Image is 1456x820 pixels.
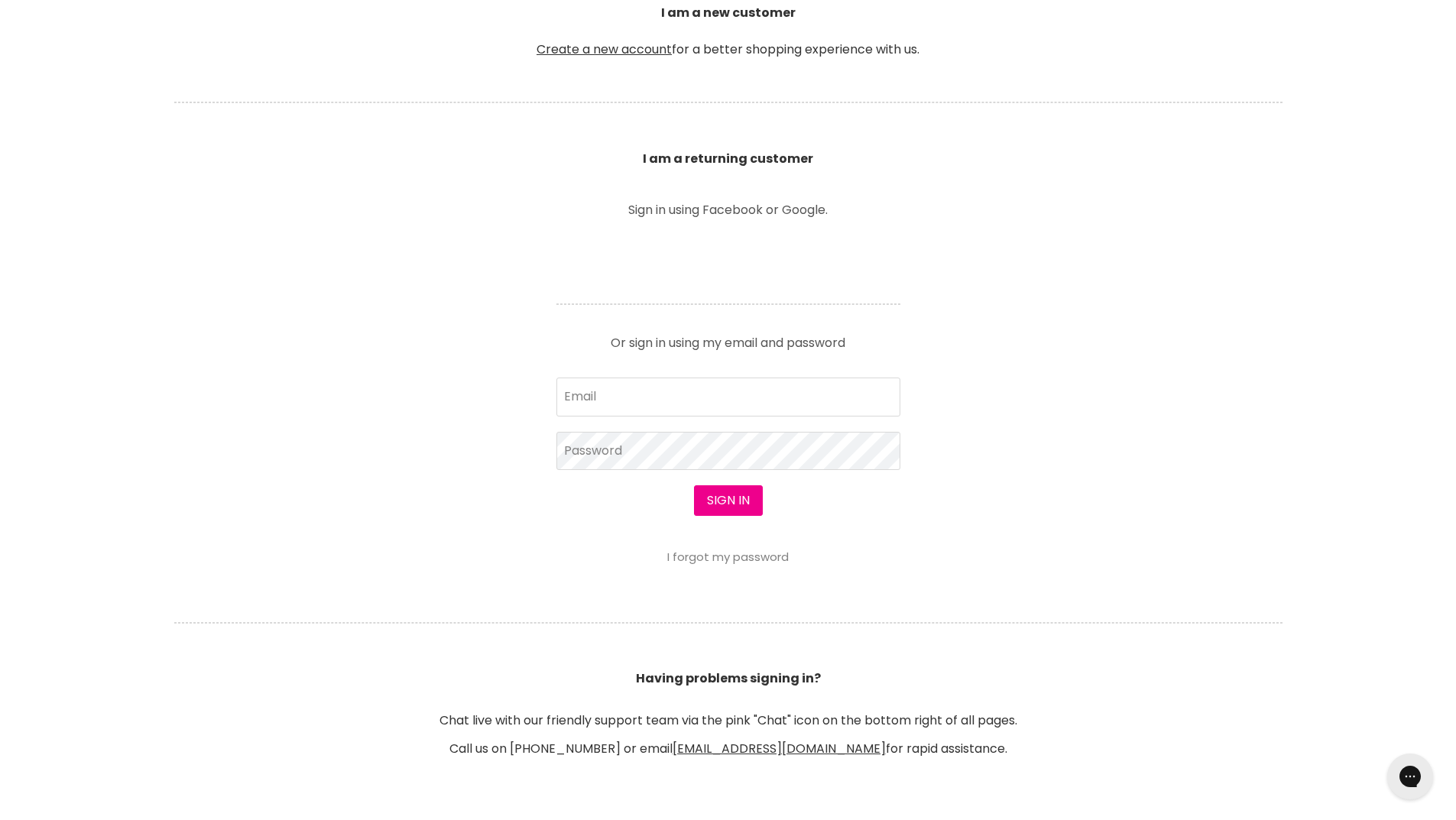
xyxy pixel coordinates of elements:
button: Sign in [694,485,763,516]
a: [EMAIL_ADDRESS][DOMAIN_NAME] [673,740,886,757]
b: I am a new customer [661,4,796,21]
p: Or sign in using my email and password [556,325,900,349]
p: Sign in using Facebook or Google. [556,204,900,216]
a: Create a new account [537,41,672,58]
iframe: Gorgias live chat messenger [1380,748,1441,805]
a: I forgot my password [667,549,789,565]
b: I am a returning customer [643,150,813,167]
iframe: Social Login Buttons [556,238,900,280]
header: Chat live with our friendly support team via the pink "Chat" icon on the bottom right of all page... [155,601,1302,756]
b: Having problems signing in? [636,669,821,687]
